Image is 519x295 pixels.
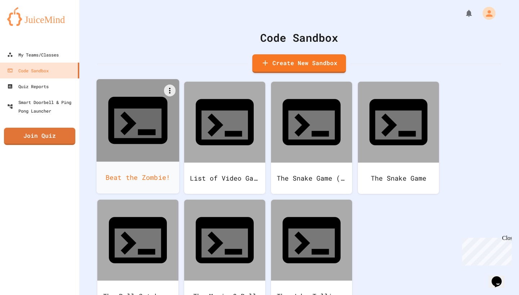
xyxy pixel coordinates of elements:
a: The Snake Game [358,82,439,194]
div: My Account [475,5,497,22]
img: logo-orange.svg [7,7,72,26]
div: My Notifications [451,7,475,19]
a: Beat the Zombie! [97,79,179,194]
div: Code Sandbox [7,66,49,75]
div: Smart Doorbell & Ping Pong Launcher [7,98,76,115]
div: The Snake Game [358,163,439,194]
div: Code Sandbox [97,29,501,46]
a: Create New Sandbox [252,54,346,73]
a: Join Quiz [4,128,75,145]
div: My Teams/Classes [7,50,59,59]
div: Beat the Zombie! [97,162,179,194]
div: Chat with us now!Close [3,3,50,46]
div: The Snake Game (base) [271,163,352,194]
iframe: chat widget [459,235,512,265]
a: The Snake Game (base) [271,82,352,194]
div: List of Video Games [184,163,265,194]
iframe: chat widget [489,266,512,288]
a: List of Video Games [184,82,265,194]
div: Quiz Reports [7,82,49,91]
